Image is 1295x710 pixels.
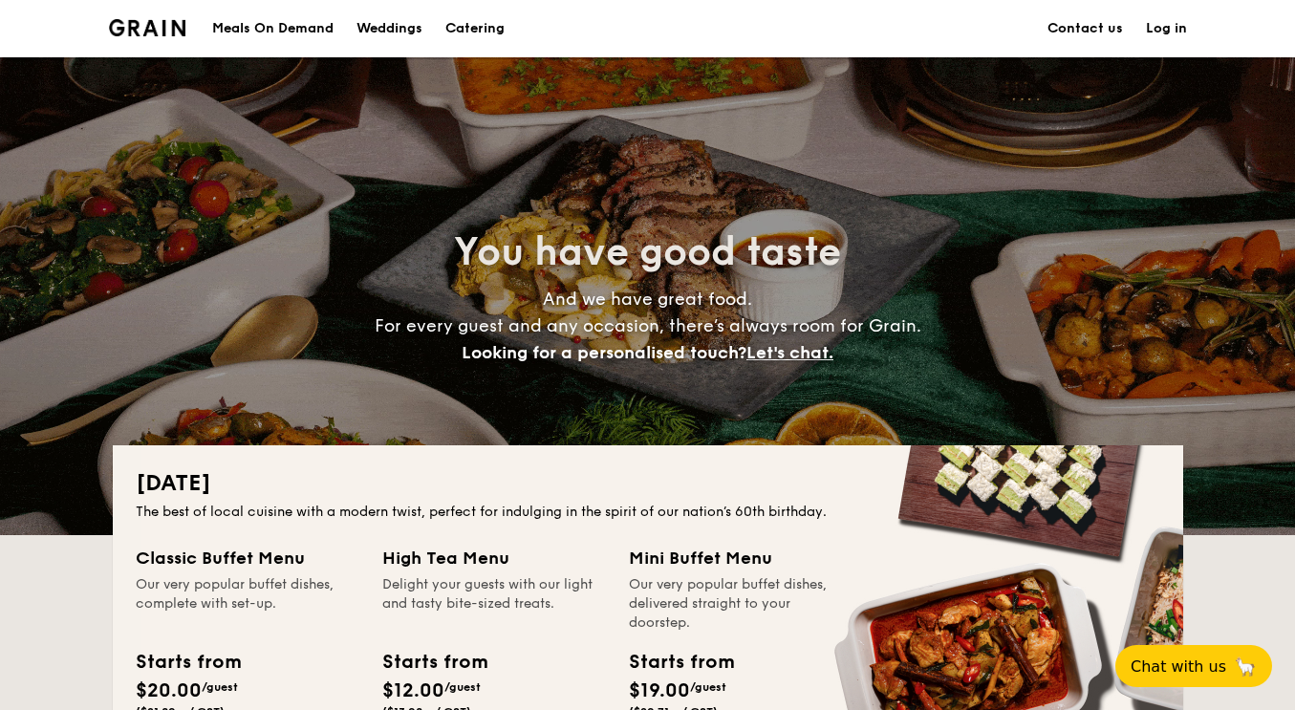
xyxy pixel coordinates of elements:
div: High Tea Menu [382,545,606,571]
button: Chat with us🦙 [1115,645,1272,687]
span: $12.00 [382,679,444,702]
span: Let's chat. [746,342,833,363]
span: /guest [690,680,726,694]
span: /guest [202,680,238,694]
div: Classic Buffet Menu [136,545,359,571]
div: Starts from [629,648,733,677]
img: Grain [109,19,186,36]
div: Our very popular buffet dishes, delivered straight to your doorstep. [629,575,853,633]
div: Starts from [382,648,486,677]
a: Logotype [109,19,186,36]
h2: [DATE] [136,468,1160,499]
div: Delight your guests with our light and tasty bite-sized treats. [382,575,606,633]
div: Mini Buffet Menu [629,545,853,571]
span: Chat with us [1131,657,1226,676]
span: 🦙 [1234,656,1257,678]
span: $20.00 [136,679,202,702]
span: /guest [444,680,481,694]
div: Our very popular buffet dishes, complete with set-up. [136,575,359,633]
div: The best of local cuisine with a modern twist, perfect for indulging in the spirit of our nation’... [136,503,1160,522]
span: $19.00 [629,679,690,702]
div: Starts from [136,648,240,677]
